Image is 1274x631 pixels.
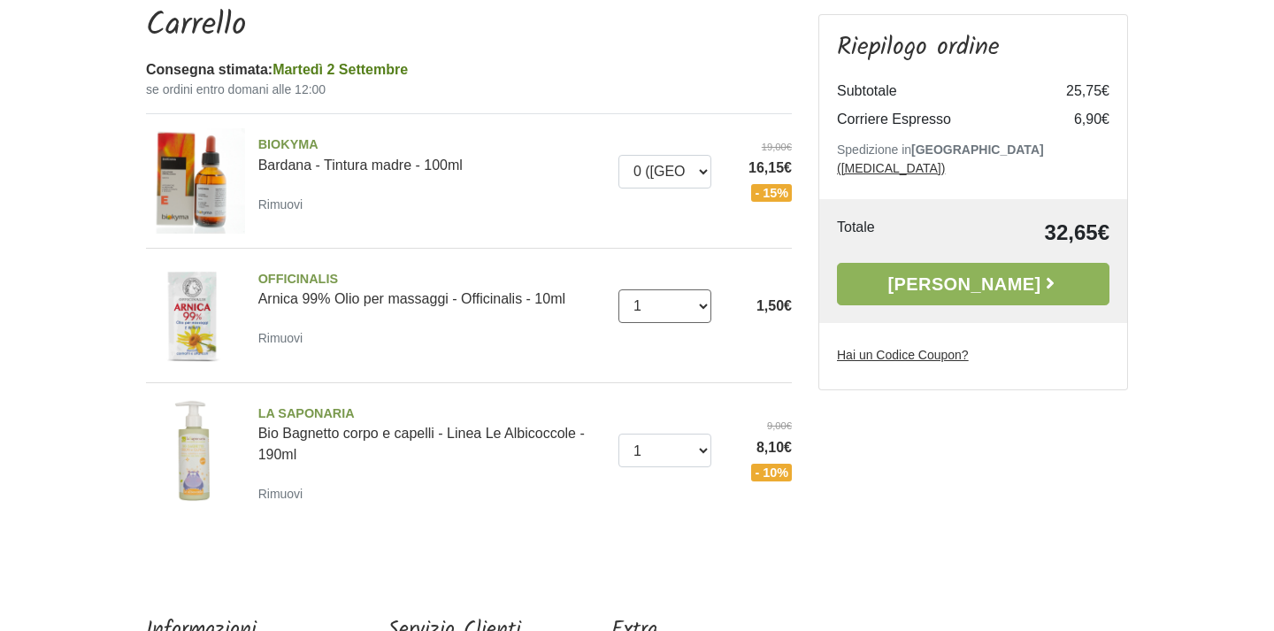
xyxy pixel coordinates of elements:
div: Consegna stimata: [146,59,792,81]
a: LA SAPONARIABio Bagnetto corpo e capelli - Linea Le Albicoccole - 190ml [258,404,605,463]
b: [GEOGRAPHIC_DATA] [911,142,1044,157]
small: Rimuovi [258,487,303,501]
p: Spedizione in [837,141,1109,178]
a: BIOKYMABardana - Tintura madre - 100ml [258,135,605,173]
label: Hai un Codice Coupon? [837,346,969,365]
span: LA SAPONARIA [258,404,605,424]
span: 1,50€ [756,298,792,313]
td: Totale [837,217,937,249]
span: BIOKYMA [258,135,605,155]
span: Martedì 2 Settembre [272,62,408,77]
td: 25,75€ [1039,77,1109,105]
u: Hai un Codice Coupon? [837,348,969,362]
span: 8,10€ [725,437,792,458]
del: 9,00€ [725,419,792,434]
a: [PERSON_NAME] [837,263,1109,305]
h1: Carrello [146,7,792,45]
span: - 10% [751,464,792,481]
td: 6,90€ [1039,105,1109,134]
a: OFFICINALISArnica 99% Olio per massaggi - Officinalis - 10ml [258,270,605,307]
td: Subtotale [837,77,1039,105]
a: Rimuovi [258,482,311,504]
small: Rimuovi [258,331,303,345]
small: se ordini entro domani alle 12:00 [146,81,792,99]
a: Rimuovi [258,193,311,215]
img: Arnica 99% Olio per massaggi - Officinalis - 10ml [140,263,245,368]
a: ([MEDICAL_DATA]) [837,161,945,175]
h3: Riepilogo ordine [837,33,1109,63]
td: Corriere Espresso [837,105,1039,134]
small: Rimuovi [258,197,303,212]
span: - 15% [751,184,792,202]
img: Bardana - Tintura madre - 100ml [140,128,245,234]
img: Bio Bagnetto corpo e capelli - Linea Le Albicoccole - 190ml [140,397,245,503]
span: 16,15€ [725,158,792,179]
td: 32,65€ [937,217,1109,249]
span: OFFICINALIS [258,270,605,289]
a: Rimuovi [258,327,311,349]
del: 19,00€ [725,140,792,155]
